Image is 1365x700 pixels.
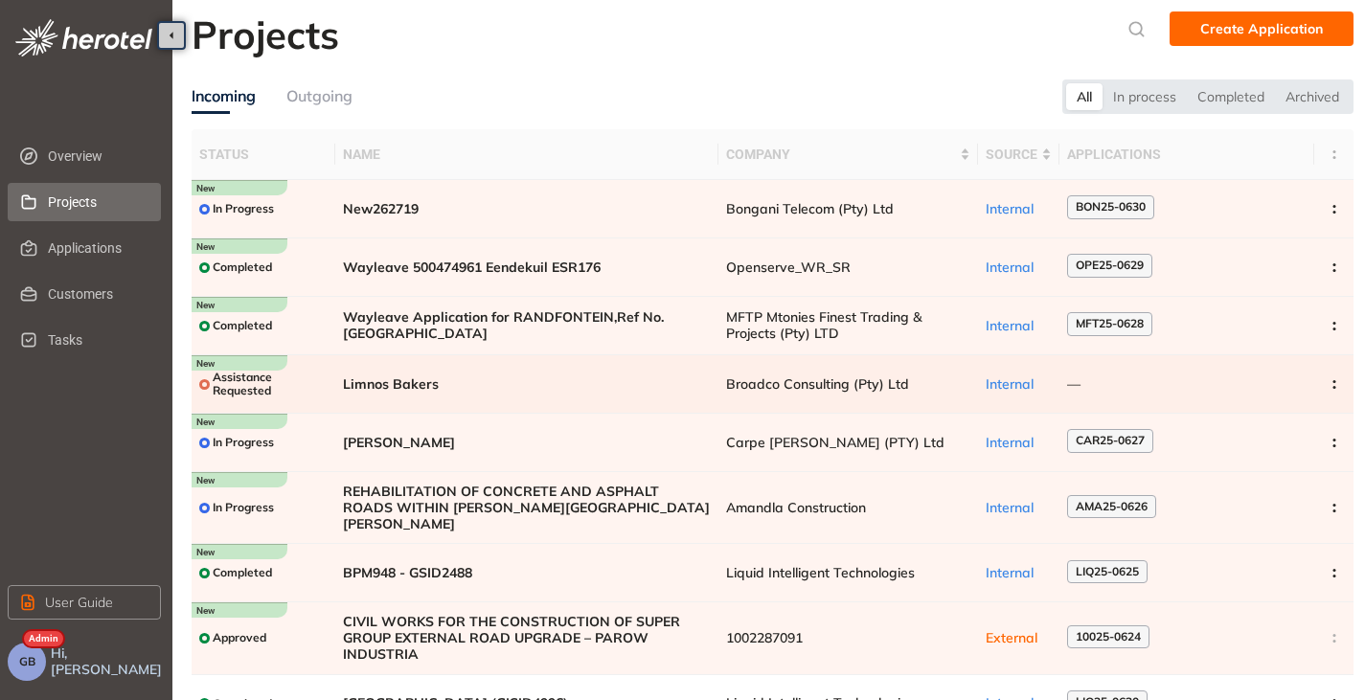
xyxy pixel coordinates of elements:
[726,630,970,646] span: 1002287091
[213,631,266,644] span: Approved
[986,630,1052,646] div: External
[1076,434,1145,447] span: CAR25-0627
[51,645,165,678] span: Hi, [PERSON_NAME]
[726,500,970,516] span: Amandla Construction
[213,371,328,398] span: Assistance Requested
[343,260,711,276] span: Wayleave 500474961 Eendekuil ESR176
[213,202,274,215] span: In Progress
[726,260,970,276] span: Openserve_WR_SR
[343,309,711,342] span: Wayleave Application for RANDFONTEIN,Ref No. [GEOGRAPHIC_DATA]
[718,129,978,180] th: Company
[343,484,711,531] span: REHABILITATION OF CONCRETE AND ASPHALT ROADS WITHIN [PERSON_NAME][GEOGRAPHIC_DATA][PERSON_NAME]
[213,319,272,332] span: Completed
[48,321,146,359] span: Tasks
[986,435,1052,451] div: Internal
[1103,83,1187,110] div: In process
[45,592,113,613] span: User Guide
[8,643,46,681] button: GB
[213,260,272,274] span: Completed
[343,201,711,217] span: New262719
[1076,500,1148,513] span: AMA25-0626
[726,565,970,581] span: Liquid Intelligent Technologies
[986,260,1052,276] div: Internal
[986,376,1052,393] div: Internal
[213,566,272,579] span: Completed
[48,275,146,313] span: Customers
[726,376,970,393] span: Broadco Consulting (Pty) Ltd
[48,183,146,221] span: Projects
[726,309,970,342] span: MFTP Mtonies Finest Trading & Projects (Pty) LTD
[726,201,970,217] span: Bongani Telecom (Pty) Ltd
[1059,129,1314,180] th: Applications
[1066,83,1103,110] div: All
[986,500,1052,516] div: Internal
[192,11,339,57] h2: Projects
[978,129,1059,180] th: Source
[286,84,353,108] div: Outgoing
[1076,565,1139,578] span: LIQ25-0625
[1076,317,1144,330] span: MFT25-0628
[48,229,146,267] span: Applications
[48,137,146,175] span: Overview
[343,614,711,662] span: CIVIL WORKS FOR THE CONSTRUCTION OF SUPER GROUP EXTERNAL ROAD UPGRADE – PAROW INDUSTRIA
[8,585,161,620] button: User Guide
[1076,259,1144,272] span: OPE25-0629
[213,436,274,449] span: In Progress
[15,19,152,56] img: logo
[19,655,35,668] span: GB
[343,565,711,581] span: BPM948 - GSID2488
[1076,630,1141,644] span: 10025-0624
[1067,376,1081,393] span: —
[213,501,274,514] span: In Progress
[986,318,1052,334] div: Internal
[986,565,1052,581] div: Internal
[726,144,956,165] span: Company
[1200,18,1323,39] span: Create Application
[1076,200,1146,214] span: BON25-0630
[1275,83,1350,110] div: Archived
[726,435,970,451] span: Carpe [PERSON_NAME] (PTY) Ltd
[343,435,711,451] span: [PERSON_NAME]
[1187,83,1275,110] div: Completed
[335,129,718,180] th: Name
[986,201,1052,217] div: Internal
[192,129,335,180] th: Status
[986,144,1037,165] span: Source
[192,84,256,108] div: Incoming
[1170,11,1354,46] button: Create Application
[343,376,711,393] span: Limnos Bakers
